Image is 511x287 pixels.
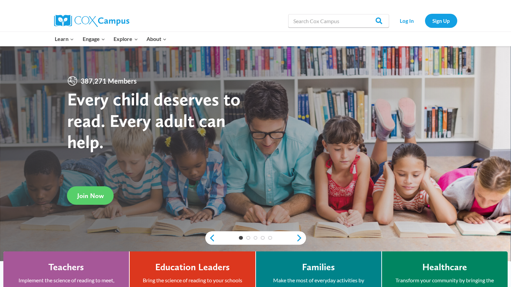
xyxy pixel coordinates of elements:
a: 1 [239,236,243,240]
span: About [146,35,167,43]
a: Sign Up [425,14,457,28]
nav: Secondary Navigation [392,14,457,28]
strong: Every child deserves to read. Every adult can help. [67,88,241,152]
h4: Healthcare [422,261,467,273]
img: Cox Campus [54,15,129,27]
span: Join Now [77,192,104,200]
a: Join Now [67,186,114,205]
input: Search Cox Campus [288,14,389,28]
span: Explore [114,35,138,43]
span: 387,271 Members [78,76,139,86]
nav: Primary Navigation [51,32,171,46]
span: Engage [83,35,105,43]
a: previous [205,234,215,242]
a: 2 [246,236,250,240]
a: Log In [392,14,422,28]
span: Learn [55,35,74,43]
a: 3 [254,236,258,240]
a: next [296,234,306,242]
a: 4 [261,236,265,240]
a: 5 [268,236,272,240]
h4: Families [302,261,335,273]
h4: Teachers [48,261,84,273]
h4: Education Leaders [155,261,230,273]
div: content slider buttons [205,231,306,245]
